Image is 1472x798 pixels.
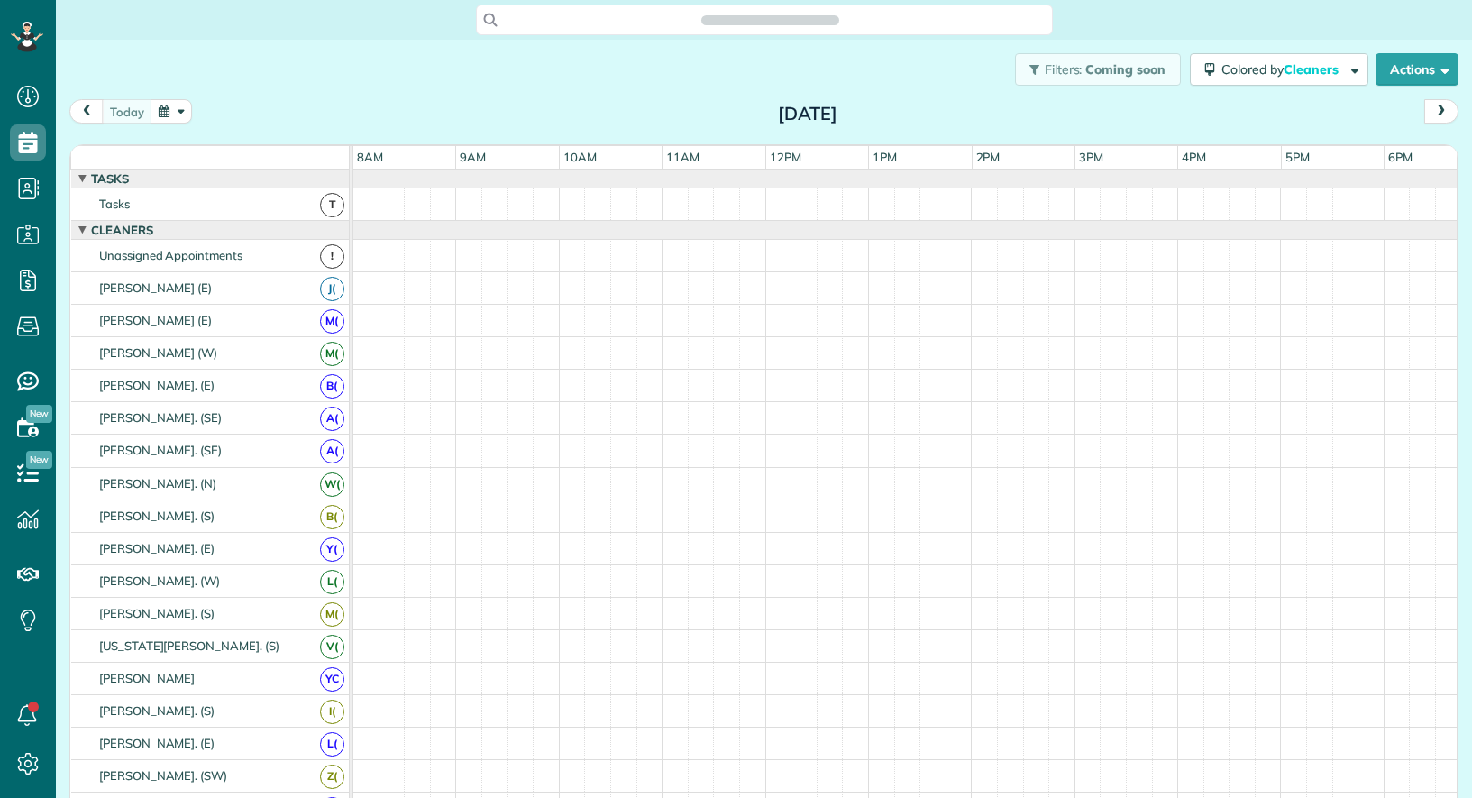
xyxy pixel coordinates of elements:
button: next [1424,99,1458,124]
button: today [102,99,152,124]
span: [PERSON_NAME]. (S) [96,703,218,718]
span: [PERSON_NAME]. (E) [96,736,218,750]
span: New [26,451,52,469]
span: [PERSON_NAME]. (W) [96,573,224,588]
span: V( [320,635,344,659]
span: B( [320,374,344,399]
span: W( [320,472,344,497]
span: M( [320,309,344,334]
span: [PERSON_NAME]. (N) [96,476,220,491]
span: New [26,405,52,423]
span: 6pm [1385,150,1416,164]
span: 8am [353,150,387,164]
span: 10am [560,150,600,164]
span: Cleaners [1284,61,1341,78]
span: 4pm [1178,150,1210,164]
span: Filters: [1045,61,1083,78]
span: L( [320,570,344,594]
span: 3pm [1075,150,1107,164]
span: 9am [456,150,489,164]
span: 1pm [869,150,901,164]
span: M( [320,602,344,627]
span: [PERSON_NAME] (E) [96,280,215,295]
h2: [DATE] [695,104,920,124]
span: [PERSON_NAME] (W) [96,345,221,360]
span: Unassigned Appointments [96,248,246,262]
span: [PERSON_NAME]. (SE) [96,443,225,457]
span: [PERSON_NAME]. (E) [96,541,218,555]
span: 5pm [1282,150,1313,164]
span: Y( [320,537,344,562]
span: Tasks [87,171,133,186]
span: Z( [320,765,344,789]
span: L( [320,732,344,757]
span: [PERSON_NAME] [96,671,199,685]
span: B( [320,505,344,529]
span: [PERSON_NAME]. (S) [96,606,218,620]
span: Colored by [1221,61,1345,78]
span: [PERSON_NAME] (E) [96,313,215,327]
span: [PERSON_NAME]. (S) [96,509,218,523]
span: 2pm [973,150,1004,164]
span: Cleaners [87,223,157,237]
button: prev [69,99,104,124]
span: Tasks [96,197,133,211]
span: M( [320,342,344,366]
span: J( [320,277,344,301]
span: A( [320,439,344,463]
span: Coming soon [1085,61,1166,78]
span: [PERSON_NAME]. (SE) [96,410,225,425]
span: I( [320,700,344,724]
span: [PERSON_NAME]. (E) [96,378,218,392]
span: A( [320,407,344,431]
span: 11am [663,150,703,164]
button: Actions [1376,53,1458,86]
span: 12pm [766,150,805,164]
span: [PERSON_NAME]. (SW) [96,768,231,783]
span: T [320,193,344,217]
span: YC [320,667,344,692]
span: [US_STATE][PERSON_NAME]. (S) [96,638,283,653]
button: Colored byCleaners [1190,53,1368,86]
span: Search ZenMaid… [719,11,821,29]
span: ! [320,244,344,269]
